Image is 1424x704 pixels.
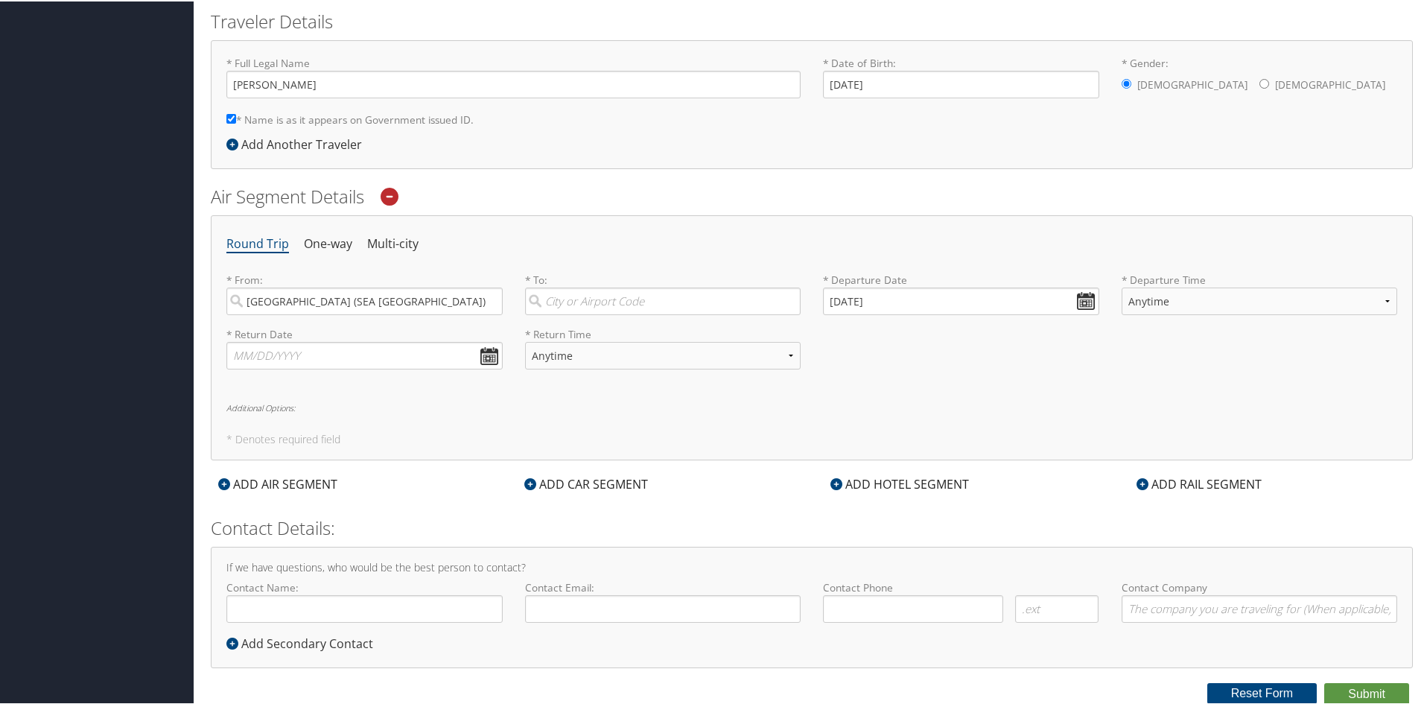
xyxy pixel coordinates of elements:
[211,7,1413,33] h2: Traveler Details
[226,402,1397,410] h6: Additional Options:
[517,474,655,492] div: ADD CAR SEGMENT
[823,69,1099,97] input: * Date of Birth:
[525,326,801,340] label: * Return Time
[367,229,419,256] li: Multi-city
[1122,271,1398,326] label: * Departure Time
[211,474,345,492] div: ADD AIR SEGMENT
[226,104,474,132] label: * Name is as it appears on Government issued ID.
[226,271,503,314] label: * From:
[211,183,1413,208] h2: Air Segment Details
[1207,682,1317,703] button: Reset Form
[1122,594,1398,621] input: Contact Company
[226,54,801,97] label: * Full Legal Name
[823,579,1099,594] label: Contact Phone
[1259,77,1269,87] input: * Gender:[DEMOGRAPHIC_DATA][DEMOGRAPHIC_DATA]
[226,286,503,314] input: City or Airport Code
[226,561,1397,571] h4: If we have questions, who would be the best person to contact?
[226,69,801,97] input: * Full Legal Name
[226,433,1397,443] h5: * Denotes required field
[823,474,976,492] div: ADD HOTEL SEGMENT
[525,579,801,621] label: Contact Email:
[1275,69,1385,98] label: [DEMOGRAPHIC_DATA]
[211,514,1413,539] h2: Contact Details:
[226,112,236,122] input: * Name is as it appears on Government issued ID.
[1122,286,1398,314] select: * Departure Time
[1122,77,1131,87] input: * Gender:[DEMOGRAPHIC_DATA][DEMOGRAPHIC_DATA]
[1137,69,1247,98] label: [DEMOGRAPHIC_DATA]
[226,134,369,152] div: Add Another Traveler
[1122,54,1398,99] label: * Gender:
[1324,682,1409,704] button: Submit
[525,286,801,314] input: City or Airport Code
[226,594,503,621] input: Contact Name:
[1129,474,1269,492] div: ADD RAIL SEGMENT
[226,340,503,368] input: MM/DD/YYYY
[823,271,1099,286] label: * Departure Date
[525,594,801,621] input: Contact Email:
[304,229,352,256] li: One-way
[226,633,381,651] div: Add Secondary Contact
[823,286,1099,314] input: MM/DD/YYYY
[226,229,289,256] li: Round Trip
[1122,579,1398,621] label: Contact Company
[226,326,503,340] label: * Return Date
[226,579,503,621] label: Contact Name:
[1015,594,1099,621] input: .ext
[823,54,1099,97] label: * Date of Birth:
[525,271,801,314] label: * To:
